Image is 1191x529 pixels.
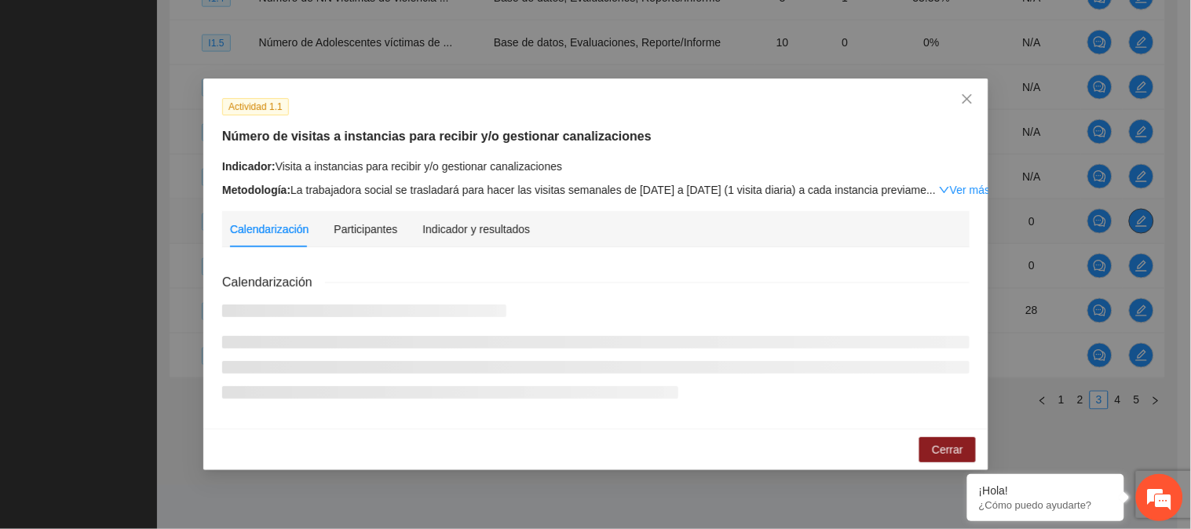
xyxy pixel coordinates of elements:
[230,221,309,238] div: Calendarización
[979,499,1112,511] p: ¿Cómo puedo ayudarte?
[979,484,1112,497] div: ¡Hola!
[222,158,970,175] div: Visita a instancias para recibir y/o gestionar canalizaciones
[222,181,970,199] div: La trabajadora social se trasladará para hacer las visitas semanales de [DATE] a [DATE] (1 visita...
[422,221,530,238] div: Indicador y resultados
[919,437,976,462] button: Cerrar
[946,78,988,121] button: Close
[334,221,397,238] div: Participantes
[258,8,295,46] div: Minimizar ventana de chat en vivo
[926,184,936,196] span: ...
[82,80,264,100] div: Chatee con nosotros ahora
[939,184,950,195] span: down
[222,272,325,292] span: Calendarización
[961,93,974,105] span: close
[932,441,963,458] span: Cerrar
[222,127,970,146] h5: Número de visitas a instancias para recibir y/o gestionar canalizaciones
[8,358,299,413] textarea: Escriba su mensaje y pulse “Intro”
[91,174,217,333] span: Estamos en línea.
[222,160,276,173] strong: Indicador:
[222,184,290,196] strong: Metodología:
[222,98,289,115] span: Actividad 1.1
[939,184,990,196] a: Expand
